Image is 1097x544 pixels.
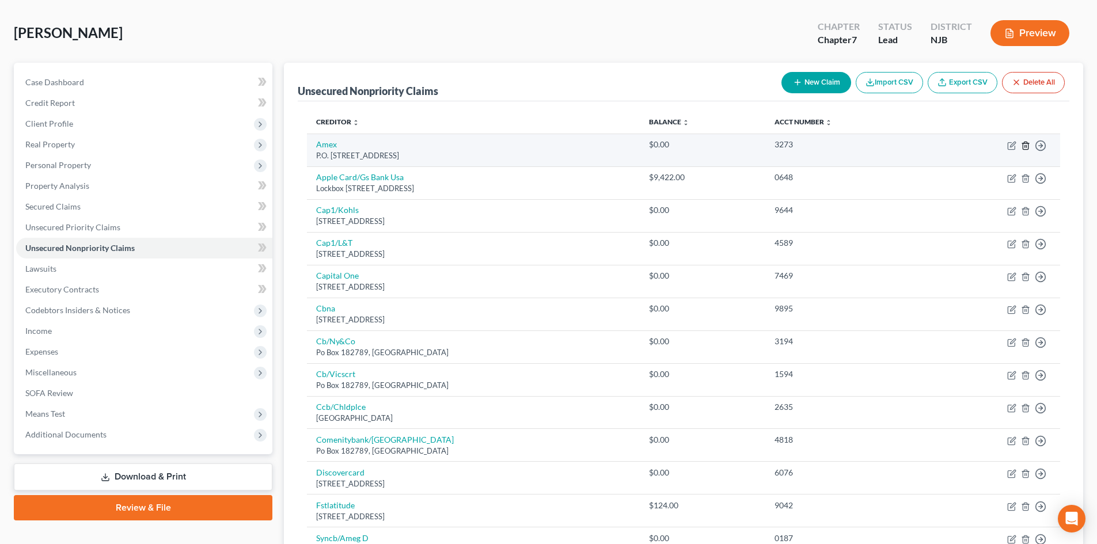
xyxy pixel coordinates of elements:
div: Chapter [818,20,860,33]
button: Import CSV [856,72,923,93]
span: Miscellaneous [25,367,77,377]
a: Discovercard [316,467,365,477]
span: Additional Documents [25,429,107,439]
div: Po Box 182789, [GEOGRAPHIC_DATA] [316,347,631,358]
div: Lead [878,33,912,47]
a: SOFA Review [16,383,272,404]
div: [STREET_ADDRESS] [316,478,631,489]
div: Lockbox [STREET_ADDRESS] [316,183,631,194]
div: 6076 [775,467,918,478]
a: Unsecured Priority Claims [16,217,272,238]
div: $0.00 [649,434,756,446]
div: [GEOGRAPHIC_DATA] [316,413,631,424]
button: Delete All [1002,72,1065,93]
i: unfold_more [825,119,832,126]
span: Case Dashboard [25,77,84,87]
a: Cbna [316,303,335,313]
div: 1594 [775,368,918,380]
a: Cb/Vicscrt [316,369,355,379]
div: 3273 [775,139,918,150]
div: $0.00 [649,336,756,347]
a: Export CSV [928,72,997,93]
div: Status [878,20,912,33]
a: Capital One [316,271,359,280]
div: P.O. [STREET_ADDRESS] [316,150,631,161]
div: 3194 [775,336,918,347]
div: Chapter [818,33,860,47]
a: Amex [316,139,337,149]
a: Balance unfold_more [649,117,689,126]
span: 7 [852,34,857,45]
div: $0.00 [649,467,756,478]
span: Codebtors Insiders & Notices [25,305,130,315]
a: Acct Number unfold_more [775,117,832,126]
a: Unsecured Nonpriority Claims [16,238,272,258]
div: [STREET_ADDRESS] [316,249,631,260]
div: $0.00 [649,270,756,281]
a: Apple Card/Gs Bank Usa [316,172,404,182]
a: Credit Report [16,93,272,113]
span: Unsecured Nonpriority Claims [25,243,135,253]
i: unfold_more [682,119,689,126]
div: $124.00 [649,500,756,511]
a: Cb/Ny&Co [316,336,355,346]
span: Property Analysis [25,181,89,191]
div: $0.00 [649,303,756,314]
div: $0.00 [649,532,756,544]
a: Review & File [14,495,272,520]
div: [STREET_ADDRESS] [316,511,631,522]
div: $0.00 [649,368,756,380]
div: 0648 [775,172,918,183]
div: Po Box 182789, [GEOGRAPHIC_DATA] [316,380,631,391]
span: Income [25,326,52,336]
div: 4818 [775,434,918,446]
button: New Claim [781,72,851,93]
a: Comenitybank/[GEOGRAPHIC_DATA] [316,435,454,444]
a: Case Dashboard [16,72,272,93]
div: Po Box 182789, [GEOGRAPHIC_DATA] [316,446,631,456]
span: SOFA Review [25,388,73,398]
a: Executory Contracts [16,279,272,300]
div: NJB [931,33,972,47]
div: [STREET_ADDRESS] [316,281,631,292]
div: $0.00 [649,401,756,413]
span: Expenses [25,347,58,356]
span: [PERSON_NAME] [14,24,123,41]
a: Fstlatitude [316,500,355,510]
div: 0187 [775,532,918,544]
span: Means Test [25,409,65,419]
span: Unsecured Priority Claims [25,222,120,232]
div: Unsecured Nonpriority Claims [298,84,438,98]
span: Lawsuits [25,264,56,273]
a: Cap1/Kohls [316,205,359,215]
a: Creditor unfold_more [316,117,359,126]
a: Syncb/Ameg D [316,533,369,543]
div: 9042 [775,500,918,511]
span: Credit Report [25,98,75,108]
div: District [931,20,972,33]
span: Secured Claims [25,201,81,211]
span: Real Property [25,139,75,149]
div: [STREET_ADDRESS] [316,314,631,325]
div: 9895 [775,303,918,314]
a: Ccb/Chldplce [316,402,366,412]
div: $9,422.00 [649,172,756,183]
div: $0.00 [649,204,756,216]
div: 2635 [775,401,918,413]
div: [STREET_ADDRESS] [316,216,631,227]
button: Preview [990,20,1069,46]
span: Executory Contracts [25,284,99,294]
span: Client Profile [25,119,73,128]
div: 9644 [775,204,918,216]
a: Property Analysis [16,176,272,196]
i: unfold_more [352,119,359,126]
div: $0.00 [649,139,756,150]
a: Download & Print [14,463,272,490]
span: Personal Property [25,160,91,170]
a: Secured Claims [16,196,272,217]
div: 7469 [775,270,918,281]
div: Open Intercom Messenger [1058,505,1085,532]
div: 4589 [775,237,918,249]
a: Lawsuits [16,258,272,279]
div: $0.00 [649,237,756,249]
